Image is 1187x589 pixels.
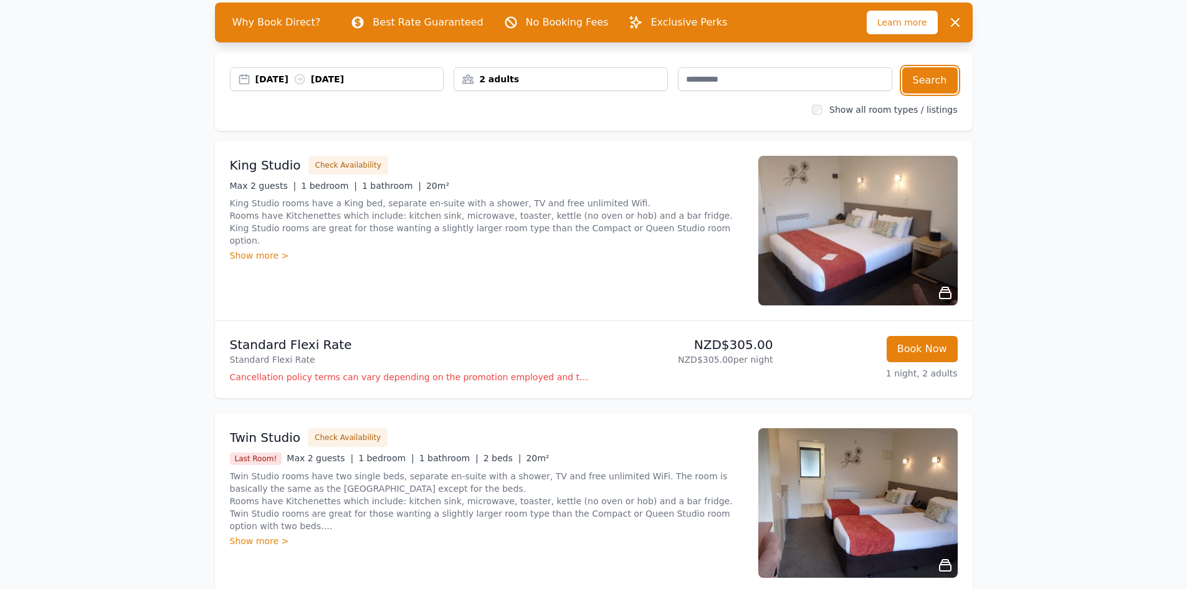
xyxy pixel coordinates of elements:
span: 2 beds | [484,453,522,463]
div: 2 adults [454,73,667,85]
span: 20m² [526,453,549,463]
p: Best Rate Guaranteed [373,15,483,30]
p: Standard Flexi Rate [230,353,589,366]
label: Show all room types / listings [829,105,957,115]
p: Standard Flexi Rate [230,336,589,353]
span: Max 2 guests | [287,453,353,463]
div: [DATE] [DATE] [255,73,444,85]
span: 1 bedroom | [301,181,357,191]
button: Book Now [887,336,958,362]
span: Max 2 guests | [230,181,297,191]
p: King Studio rooms have a King bed, separate en-suite with a shower, TV and free unlimited Wifi. R... [230,197,743,247]
p: No Booking Fees [526,15,609,30]
span: 1 bathroom | [362,181,421,191]
span: Learn more [867,11,938,34]
div: Show more > [230,249,743,262]
span: 1 bedroom | [358,453,414,463]
button: Check Availability [308,156,388,175]
div: Show more > [230,535,743,547]
button: Check Availability [308,428,388,447]
span: Last Room! [230,453,282,465]
p: Exclusive Perks [651,15,727,30]
span: Why Book Direct? [222,10,331,35]
span: 20m² [426,181,449,191]
p: Twin Studio rooms have two single beds, separate en-suite with a shower, TV and free unlimited Wi... [230,470,743,532]
p: NZD$305.00 per night [599,353,773,366]
span: 1 bathroom | [419,453,479,463]
p: 1 night, 2 adults [783,367,958,380]
p: Cancellation policy terms can vary depending on the promotion employed and the time of stay of th... [230,371,589,383]
h3: Twin Studio [230,429,301,446]
p: NZD$305.00 [599,336,773,353]
button: Search [902,67,958,93]
h3: King Studio [230,156,301,174]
